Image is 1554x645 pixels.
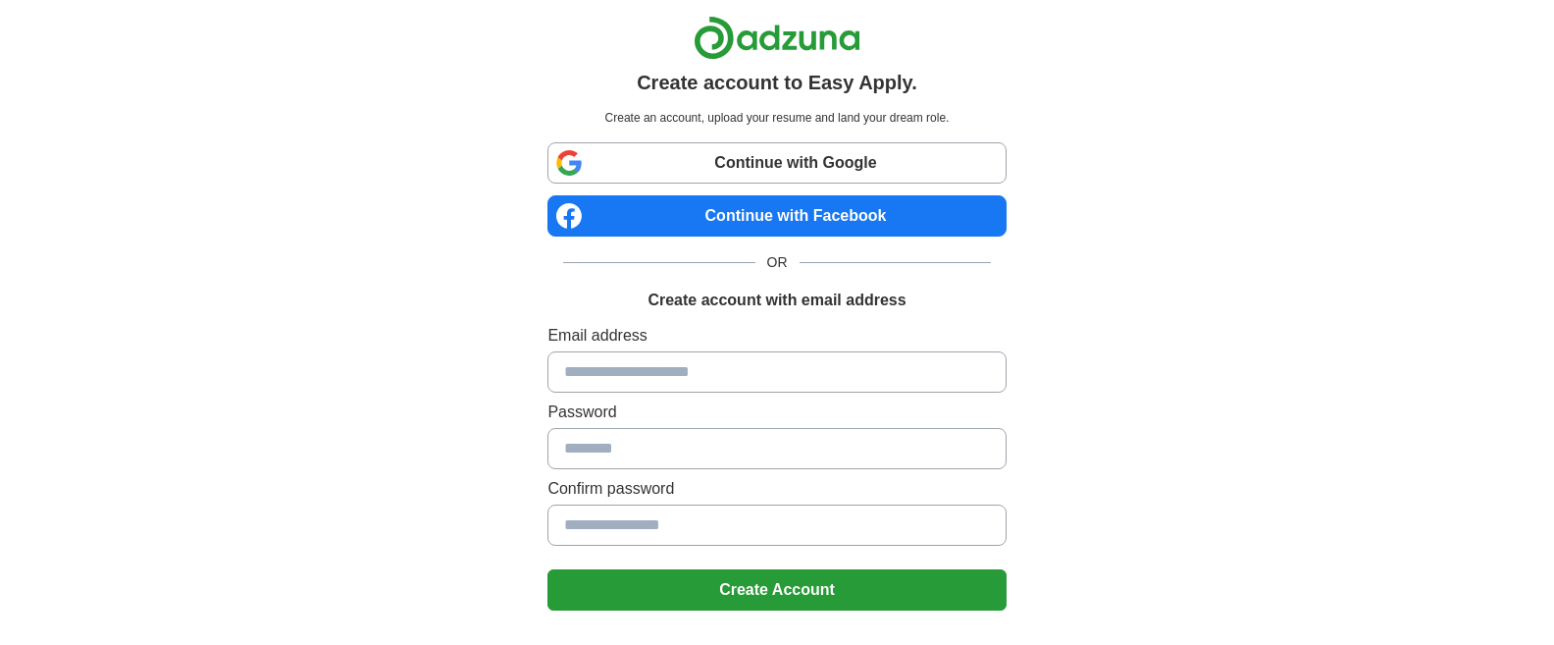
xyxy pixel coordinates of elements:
[694,16,860,60] img: Adzuna logo
[547,195,1006,237] a: Continue with Facebook
[547,324,1006,348] label: Email address
[755,252,800,273] span: OR
[547,142,1006,184] a: Continue with Google
[551,109,1002,127] p: Create an account, upload your resume and land your dream role.
[637,68,917,97] h1: Create account to Easy Apply.
[547,569,1006,611] button: Create Account
[547,477,1006,501] label: Confirm password
[647,289,906,312] h1: Create account with email address
[547,401,1006,424] label: Password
